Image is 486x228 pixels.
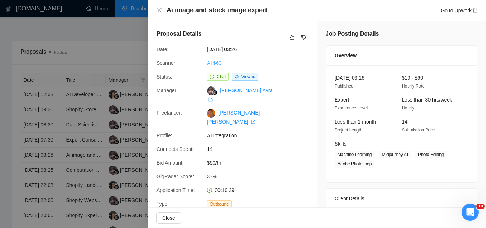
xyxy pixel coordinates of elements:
span: $10 - $60 [402,75,423,81]
span: eye [235,75,239,79]
span: like [290,35,295,40]
span: Date: [156,46,168,52]
button: dislike [299,33,308,42]
span: 33% [207,173,315,180]
span: Project Length [335,128,362,133]
span: 00:10:39 [215,187,235,193]
span: message [210,75,214,79]
span: export [473,8,477,13]
span: Experience Level [335,106,368,111]
span: Skills [335,141,346,147]
span: Midjourney AI [379,151,411,158]
a: [PERSON_NAME] Ayra export [207,88,273,102]
iframe: Intercom live chat [462,204,479,221]
span: Profile: [156,133,172,138]
span: Adobe Photoshop [335,160,374,168]
img: gigradar-bm.png [212,90,217,95]
span: Hourly [402,106,414,111]
span: $60/hr [207,159,315,167]
span: 14 [207,145,315,153]
a: Go to Upworkexport [441,8,477,13]
span: clock-circle [207,188,212,193]
h5: Job Posting Details [326,30,379,38]
span: Overview [335,52,357,59]
span: export [251,120,255,124]
a: AI $60 [207,60,221,66]
span: Less than 30 hrs/week [402,97,452,103]
span: Close [162,214,175,222]
span: Type: [156,201,169,207]
img: c1WWgwmaGevJdZ-l_Vf-CmXdbmQwVpuCq4Thkz8toRvCgf_hjs15DDqs-87B3E-w26 [207,109,215,118]
span: 10 [476,204,485,209]
a: [PERSON_NAME] [PERSON_NAME] export [207,110,260,124]
span: Less than 1 month [335,119,376,125]
span: Bid Amount: [156,160,184,166]
span: Submission Price [402,128,435,133]
span: close [156,7,162,13]
span: Application Time: [156,187,195,193]
span: export [208,97,213,102]
div: Client Details [335,189,468,208]
span: [DATE] 03:16 [335,75,364,81]
span: Viewed [241,74,255,79]
button: Close [156,7,162,13]
span: Hourly Rate [402,84,424,89]
span: [DATE] 03:26 [207,45,315,53]
span: AI Integration [207,131,315,139]
h5: Proposal Details [156,30,201,38]
span: Chat [217,74,226,79]
span: Photo Editing [415,151,446,158]
span: Connects Spent: [156,146,194,152]
span: GigRadar Score: [156,174,194,179]
span: dislike [301,35,306,40]
span: Scanner: [156,60,177,66]
span: Status: [156,74,172,80]
button: like [288,33,296,42]
span: Outbound [207,200,232,208]
h4: Ai image and stock image expert [167,6,267,15]
span: Expert [335,97,349,103]
span: 14 [402,119,408,125]
span: Freelancer: [156,110,182,116]
span: Manager: [156,88,178,93]
span: Machine Learning [335,151,374,158]
button: Close [156,212,181,224]
span: Published [335,84,354,89]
